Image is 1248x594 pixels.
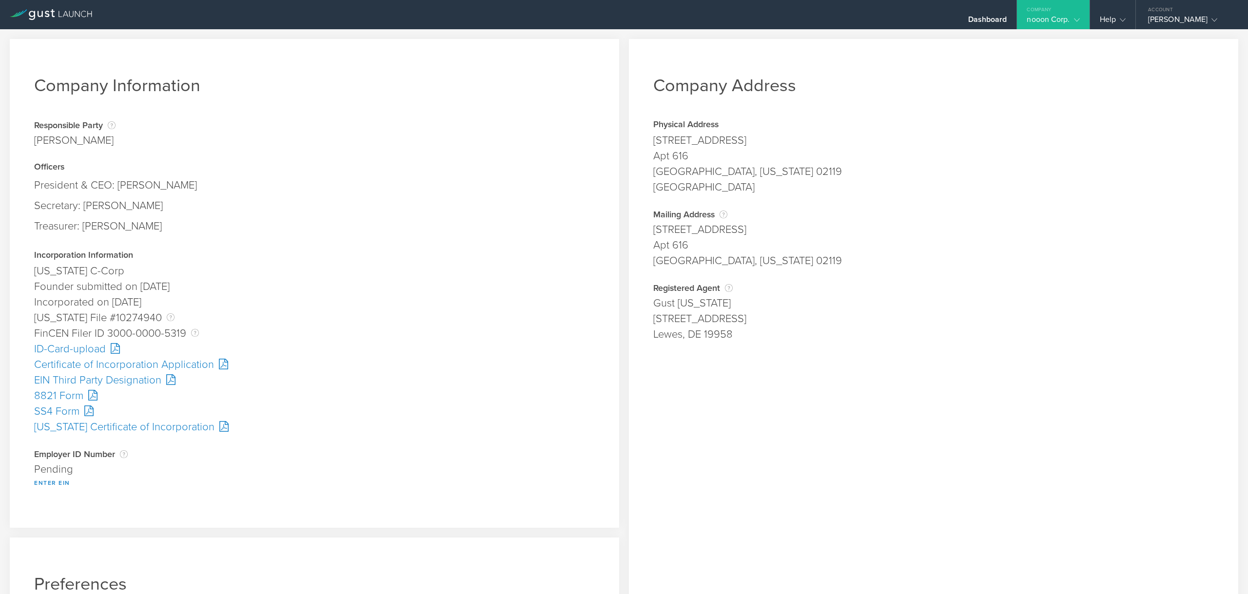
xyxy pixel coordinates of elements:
div: nooon Corp. [1027,15,1079,29]
div: Apt 616 [653,237,1214,253]
div: Incorporation Information [34,251,595,261]
div: [STREET_ADDRESS] [653,133,1214,148]
div: SS4 Form [34,403,595,419]
div: Secretary: [PERSON_NAME] [34,195,595,216]
div: Physical Address [653,120,1214,130]
div: Employer ID Number [34,449,595,459]
div: Pending [34,461,595,477]
div: [US_STATE] File #10274940 [34,310,595,326]
div: ID-Card-upload [34,341,595,357]
div: Officers [34,163,595,172]
div: Help [1100,15,1126,29]
div: 8821 Form [34,388,595,403]
div: [GEOGRAPHIC_DATA] [653,179,1214,195]
div: Registered Agent [653,283,1214,293]
div: Apt 616 [653,148,1214,164]
div: Mailing Address [653,210,1214,219]
div: [PERSON_NAME] [1148,15,1231,29]
div: Lewes, DE 19958 [653,326,1214,342]
div: [US_STATE] C-Corp [34,263,595,279]
div: EIN Third Party Designation [34,372,595,388]
div: Treasurer: [PERSON_NAME] [34,216,595,236]
div: FinCEN Filer ID 3000-0000-5319 [34,326,595,341]
div: Founder submitted on [DATE] [34,279,595,294]
div: Gust [US_STATE] [653,295,1214,311]
div: President & CEO: [PERSON_NAME] [34,175,595,195]
h1: Company Address [653,75,1214,96]
div: Certificate of Incorporation Application [34,357,595,372]
div: [STREET_ADDRESS] [653,311,1214,326]
div: [STREET_ADDRESS] [653,222,1214,237]
div: Dashboard [968,15,1007,29]
div: Incorporated on [DATE] [34,294,595,310]
button: Enter EIN [34,477,70,489]
div: Responsible Party [34,120,116,130]
div: [US_STATE] Certificate of Incorporation [34,419,595,435]
div: [GEOGRAPHIC_DATA], [US_STATE] 02119 [653,253,1214,268]
div: [PERSON_NAME] [34,133,116,148]
h1: Company Information [34,75,595,96]
div: [GEOGRAPHIC_DATA], [US_STATE] 02119 [653,164,1214,179]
